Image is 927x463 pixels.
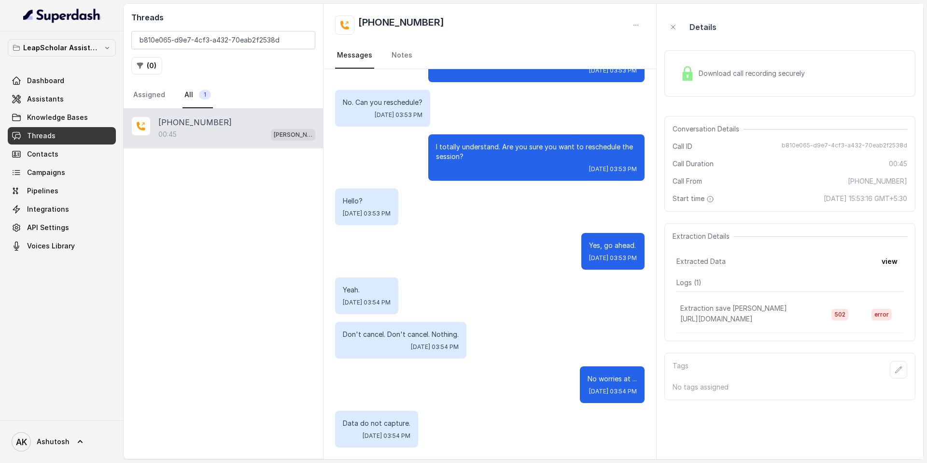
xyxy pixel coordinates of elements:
p: Yeah. [343,285,391,295]
p: [PERSON_NAME] ielts testing (agent -1) [274,130,312,140]
h2: Threads [131,12,315,23]
p: No worries at ... [588,374,637,384]
input: Search by Call ID or Phone Number [131,31,315,49]
a: Ashutosh [8,428,116,455]
span: Call From [673,176,702,186]
span: Pipelines [27,186,58,196]
a: Integrations [8,201,116,218]
span: API Settings [27,223,69,232]
span: Extracted Data [676,257,726,266]
button: (0) [131,57,162,74]
span: Integrations [27,204,69,214]
a: Voices Library [8,237,116,255]
p: Data do not capture. [343,419,410,428]
span: 502 [831,309,848,320]
nav: Tabs [335,43,645,69]
span: Start time [673,194,716,203]
a: All1 [183,82,213,108]
button: view [876,253,903,270]
span: Call Duration [673,159,714,169]
span: Threads [27,131,56,141]
span: Conversation Details [673,124,743,134]
span: Dashboard [27,76,64,86]
span: [URL][DOMAIN_NAME] [680,315,753,323]
a: Dashboard [8,72,116,89]
span: error [871,309,892,320]
span: [DATE] 03:53 PM [343,210,391,217]
span: Knowledge Bases [27,113,88,122]
a: Contacts [8,145,116,163]
span: Voices Library [27,241,75,251]
span: Assistants [27,94,64,104]
span: Campaigns [27,168,65,177]
a: Threads [8,127,116,145]
p: I totally understand. Are you sure you want to reschedule the session? [436,142,637,161]
p: No. Can you reschedule? [343,98,422,107]
span: [DATE] 03:54 PM [363,432,410,440]
a: Assigned [131,82,167,108]
img: Lock Icon [680,66,695,81]
a: Messages [335,43,374,69]
p: Details [689,21,716,33]
span: Ashutosh [37,437,70,447]
span: [DATE] 15:53:16 GMT+5:30 [824,194,907,203]
h2: [PHONE_NUMBER] [358,15,444,35]
p: Hello? [343,196,391,206]
p: Yes, go ahead. [589,241,637,250]
span: [DATE] 03:54 PM [411,343,459,351]
p: 00:45 [158,130,177,139]
span: 1 [199,90,211,100]
span: 00:45 [889,159,907,169]
a: Knowledge Bases [8,109,116,126]
a: API Settings [8,219,116,236]
span: [PHONE_NUMBER] [848,176,907,186]
p: No tags assigned [673,382,907,392]
a: Assistants [8,90,116,108]
p: Logs ( 1 ) [676,278,903,288]
span: [DATE] 03:53 PM [375,111,422,119]
span: [DATE] 03:53 PM [589,165,637,173]
span: [DATE] 03:54 PM [589,388,637,395]
a: Campaigns [8,164,116,181]
p: Extraction save [PERSON_NAME] [680,304,787,313]
text: AK [16,437,27,447]
img: light.svg [23,8,101,23]
span: [DATE] 03:54 PM [343,299,391,306]
p: Don't cancel. Don't cancel. Nothing. [343,330,459,339]
span: [DATE] 03:53 PM [589,67,637,74]
span: Call ID [673,142,692,151]
p: LeapScholar Assistant [23,42,100,54]
span: Download call recording securely [699,69,809,78]
p: [PHONE_NUMBER] [158,116,232,128]
span: [DATE] 03:53 PM [589,254,637,262]
span: Extraction Details [673,231,733,241]
p: Tags [673,361,688,378]
span: b810e065-d9e7-4cf3-a432-70eab2f2538d [782,142,907,151]
span: Contacts [27,149,58,159]
a: Pipelines [8,182,116,200]
a: Notes [390,43,414,69]
button: LeapScholar Assistant [8,39,116,57]
nav: Tabs [131,82,315,108]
